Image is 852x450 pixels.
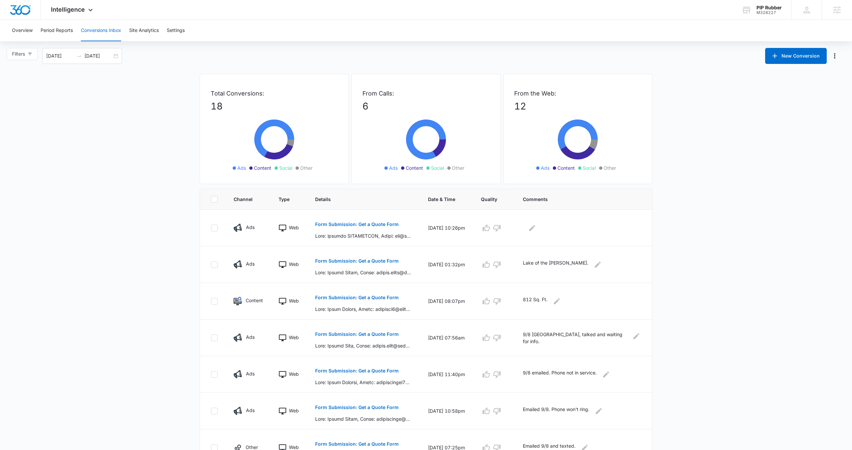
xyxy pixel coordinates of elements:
[51,6,85,13] span: Intelligence
[632,331,641,341] button: Edit Comments
[7,48,38,60] button: Filters
[289,370,299,377] p: Web
[389,164,398,171] span: Ads
[315,253,399,269] button: Form Submission: Get a Quote Form
[315,269,412,276] p: Lore: Ipsumd Sitam, Conse: adipis.elits@doeiusmodte.inc, Utlab: 5712172929, Etdol magnaali eni ad...
[601,369,611,380] button: Edit Comments
[315,290,399,306] button: Form Submission: Get a Quote Form
[11,17,16,23] img: website_grey.svg
[523,406,589,416] p: Emailed 9/8. Phone won't ring.
[362,89,490,98] p: From Calls:
[25,39,60,44] div: Domain Overview
[315,379,412,386] p: Lore: Ipsum Dolorsi, Ametc: adipiscingel77@seddo.eiu, Tempo: 8512532680, Incid utlabore etd mag a...
[557,164,575,171] span: Content
[315,368,399,373] p: Form Submission: Get a Quote Form
[12,20,33,41] button: Overview
[315,442,399,446] p: Form Submission: Get a Quote Form
[211,89,338,98] p: Total Conversions:
[523,259,588,270] p: Lake of the [PERSON_NAME].
[315,259,399,263] p: Form Submission: Get a Quote Form
[523,196,632,203] span: Comments
[315,326,399,342] button: Form Submission: Get a Quote Form
[17,17,73,23] div: Domain: [DOMAIN_NAME]
[315,405,399,410] p: Form Submission: Get a Quote Form
[315,363,399,379] button: Form Submission: Get a Quote Form
[551,296,562,307] button: Edit Comments
[279,196,290,203] span: Type
[523,331,628,345] p: 9/8 [GEOGRAPHIC_DATA], talked and waiting for info.
[246,260,255,267] p: Ads
[167,20,185,41] button: Settings
[66,39,72,44] img: tab_keywords_by_traffic_grey.svg
[362,99,490,113] p: 6
[527,223,537,233] button: Edit Comments
[315,196,402,203] span: Details
[300,164,313,171] span: Other
[592,259,603,270] button: Edit Comments
[12,50,25,58] span: Filters
[254,164,271,171] span: Content
[420,356,473,393] td: [DATE] 11:40pm
[420,393,473,429] td: [DATE] 10:58pm
[289,407,299,414] p: Web
[315,399,399,415] button: Form Submission: Get a Quote Form
[77,53,82,59] span: swap-right
[129,20,159,41] button: Site Analytics
[315,295,399,300] p: Form Submission: Get a Quote Form
[514,89,641,98] p: From the Web:
[523,369,597,380] p: 9/8 emailed. Phone not in service.
[315,415,412,422] p: Lore: Ipsumd Sitam, Conse: adipiscinge@seddo.eiu, Tempo: 7025377775, Incid utlabore etd mag aliqu...
[46,52,74,60] input: Start date
[541,164,549,171] span: Ads
[452,164,464,171] span: Other
[246,407,255,414] p: Ads
[77,53,82,59] span: to
[315,306,412,313] p: Lore: Ipsum Dolors, Ametc: adipisci6@elits.doe, Tempo: 8070956165, Incid utlabore etd mag aliquae...
[315,216,399,232] button: Form Submission: Get a Quote Form
[756,10,782,15] div: account id
[246,224,255,231] p: Ads
[18,39,23,44] img: tab_domain_overview_orange.svg
[420,320,473,356] td: [DATE] 07:56am
[315,332,399,337] p: Form Submission: Get a Quote Form
[315,342,412,349] p: Lore: Ipsumd Sita, Conse: adipis.elit@seddoeiusmodt.inc, Utlab: 4524594042, Etdol magnaali eni ad...
[246,370,255,377] p: Ads
[756,5,782,10] div: account name
[481,196,497,203] span: Quality
[315,222,399,227] p: Form Submission: Get a Quote Form
[74,39,112,44] div: Keywords by Traffic
[81,20,121,41] button: Conversions Inbox
[237,164,246,171] span: Ads
[420,246,473,283] td: [DATE] 01:32pm
[420,283,473,320] td: [DATE] 08:07pm
[11,11,16,16] img: logo_orange.svg
[289,297,299,304] p: Web
[289,261,299,268] p: Web
[420,210,473,246] td: [DATE] 10:26pm
[593,406,604,416] button: Edit Comments
[765,48,827,64] button: New Conversion
[604,164,616,171] span: Other
[289,224,299,231] p: Web
[514,99,641,113] p: 12
[583,164,596,171] span: Social
[246,297,263,304] p: Content
[829,51,840,61] button: Manage Numbers
[246,334,255,340] p: Ads
[279,164,292,171] span: Social
[431,164,444,171] span: Social
[41,20,73,41] button: Period Reports
[234,196,253,203] span: Channel
[211,99,338,113] p: 18
[289,334,299,341] p: Web
[19,11,33,16] div: v 4.0.25
[85,52,112,60] input: End date
[523,296,547,307] p: 812 Sq. Ft.
[406,164,423,171] span: Content
[315,232,412,239] p: Lore: ipsumdo SITAMETCON, Adipi: eli@seddoeiu-temporincidi.utl, Etdol: 1366660809, Magna aliquaen...
[428,196,455,203] span: Date & Time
